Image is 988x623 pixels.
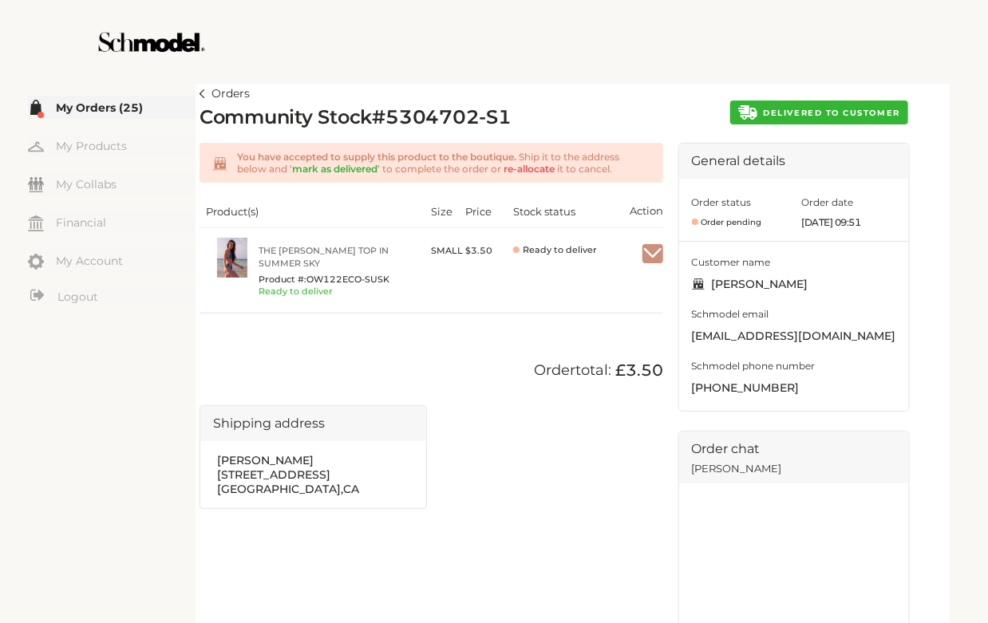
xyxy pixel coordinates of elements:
[28,100,44,116] img: my-order.svg
[692,196,752,208] span: Order status
[28,177,44,192] img: my-friends.svg
[259,273,418,286] span: Product #: OW122ECO-SUSK
[692,254,896,270] span: Customer name
[217,453,359,496] span: [PERSON_NAME] [STREET_ADDRESS] [GEOGRAPHIC_DATA] , CA
[802,196,854,208] span: Order date
[504,163,555,175] span: re-allocate
[630,204,663,217] span: Action
[200,195,425,228] th: Product(s)
[259,244,418,270] a: The [PERSON_NAME] Top in Summer Sky
[692,278,705,290] img: shop-black.svg
[200,85,250,104] a: Orders
[692,306,896,322] span: Schmodel email
[213,416,325,431] span: Shipping address
[425,195,459,228] th: Size
[237,151,516,163] span: You have accepted to supply this product to the boutique.
[692,275,896,294] span: Parker Smith
[692,327,896,346] span: orders+user964@schmodel.shop
[611,361,663,380] span: £3.50
[692,358,896,374] span: Schmodel phone number
[28,215,44,231] img: my-financial.svg
[764,108,900,118] span: DELIVERED TO CUSTOMER
[28,172,196,195] a: My Collabs
[28,287,196,307] a: Logout
[465,245,492,256] span: $ 3.50
[28,254,44,270] img: my-account.svg
[259,286,333,298] span: Ready to deliver
[28,134,196,157] a: My Products
[292,163,377,175] span: mark as delivered
[730,101,908,124] button: DELIVERED TO CUSTOMER
[523,244,616,256] span: Ready to deliver
[227,151,650,175] div: Ship it to the address below and ‘ ’ to complete the order or it to cancel.
[459,195,507,228] th: Price
[802,216,896,228] span: [DATE] 09:51
[200,361,663,380] div: Order total:
[642,246,663,261] img: check-white.svg
[738,105,757,120] img: car.svg
[28,96,196,310] div: Menu
[692,216,762,228] span: Order pending
[28,249,196,272] a: My Account
[692,379,896,398] span: [PHONE_NUMBER]
[692,153,786,168] span: General details
[507,195,601,228] th: Stock status
[212,157,227,171] img: shop-orange.svg
[28,96,196,119] a: My Orders (25)
[513,244,616,256] span: Ready to deliver
[692,438,896,459] span: Order chat
[431,238,463,263] div: SMALL
[28,139,44,155] img: my-hanger.svg
[692,459,896,477] span: [PERSON_NAME]
[200,89,205,98] img: left-arrow.svg
[200,106,512,130] h2: Community Stock # 5304702-S1
[28,211,196,234] a: Financial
